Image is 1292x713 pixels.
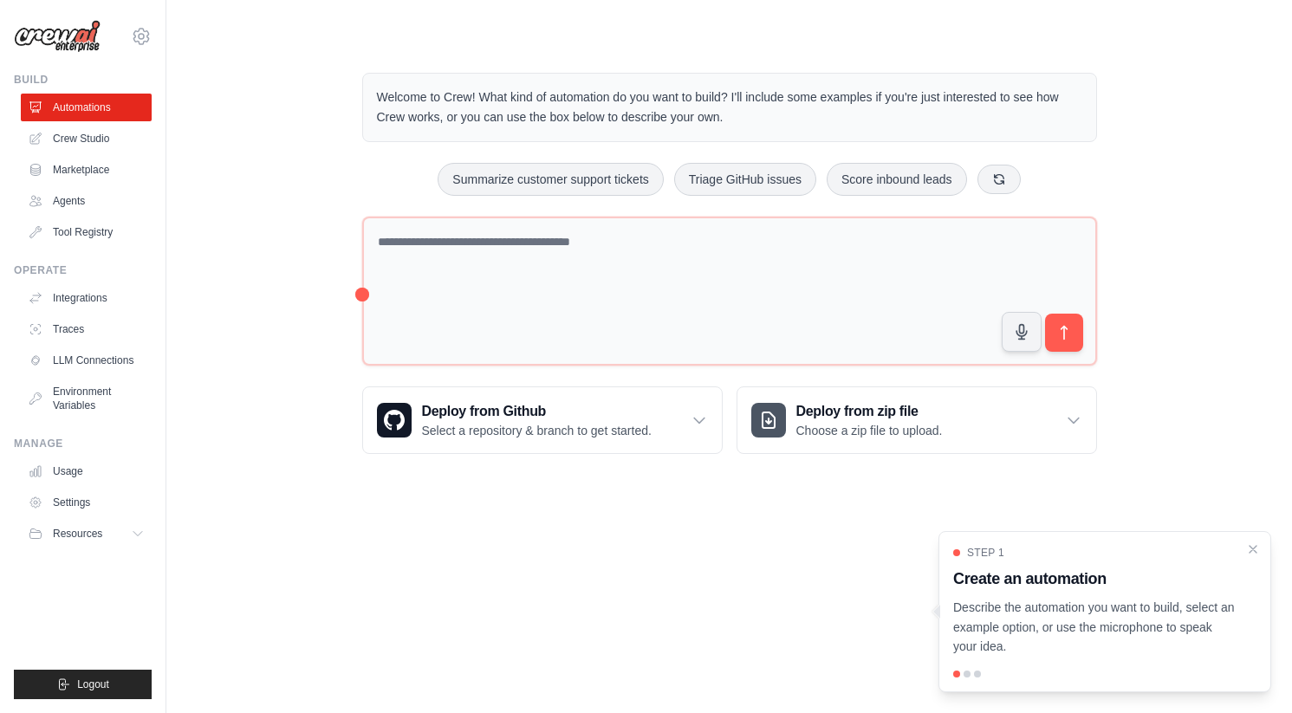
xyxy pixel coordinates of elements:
[1205,630,1292,713] iframe: Chat Widget
[827,163,967,196] button: Score inbound leads
[953,598,1236,657] p: Describe the automation you want to build, select an example option, or use the microphone to spe...
[21,520,152,548] button: Resources
[21,489,152,516] a: Settings
[796,422,943,439] p: Choose a zip file to upload.
[796,401,943,422] h3: Deploy from zip file
[674,163,816,196] button: Triage GitHub issues
[422,422,652,439] p: Select a repository & branch to get started.
[21,378,152,419] a: Environment Variables
[1246,542,1260,556] button: Close walkthrough
[14,73,152,87] div: Build
[21,187,152,215] a: Agents
[53,527,102,541] span: Resources
[21,315,152,343] a: Traces
[21,347,152,374] a: LLM Connections
[21,284,152,312] a: Integrations
[21,218,152,246] a: Tool Registry
[953,567,1236,591] h3: Create an automation
[377,88,1082,127] p: Welcome to Crew! What kind of automation do you want to build? I'll include some examples if you'...
[14,670,152,699] button: Logout
[14,20,101,53] img: Logo
[422,401,652,422] h3: Deploy from Github
[967,546,1004,560] span: Step 1
[21,125,152,152] a: Crew Studio
[77,677,109,691] span: Logout
[21,457,152,485] a: Usage
[14,437,152,450] div: Manage
[14,263,152,277] div: Operate
[21,94,152,121] a: Automations
[438,163,663,196] button: Summarize customer support tickets
[21,156,152,184] a: Marketplace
